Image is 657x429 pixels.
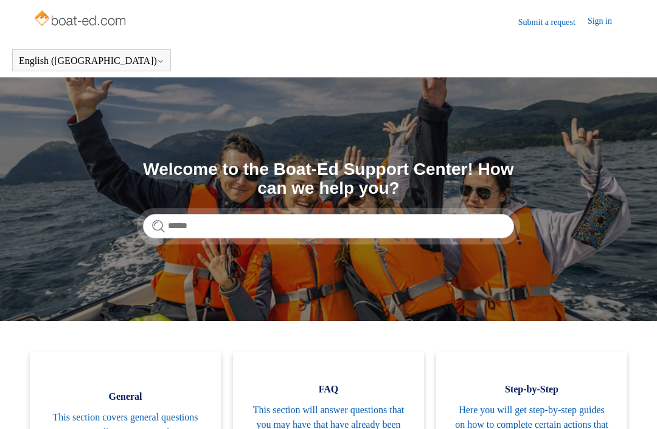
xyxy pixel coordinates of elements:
img: Boat-Ed Help Center home page [33,7,130,32]
div: Chat Support [579,388,648,420]
span: Step-by-Step [454,382,609,397]
input: Search [143,214,514,238]
a: Sign in [588,15,624,29]
span: FAQ [251,382,406,397]
span: General [48,389,203,404]
a: Submit a request [518,16,588,29]
h1: Welcome to the Boat-Ed Support Center! How can we help you? [143,160,514,198]
button: English ([GEOGRAPHIC_DATA]) [19,55,164,66]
